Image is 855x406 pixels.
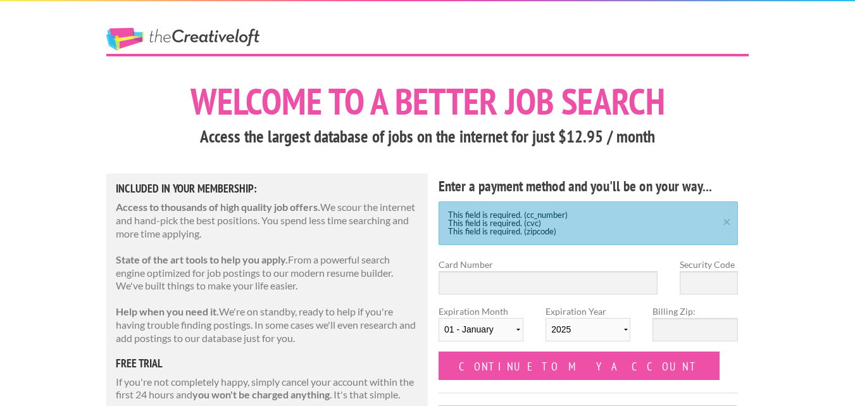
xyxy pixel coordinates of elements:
[439,201,738,245] div: This field is required. (cc_number) This field is required. (cvc) This field is required. (zipcode)
[546,305,630,352] label: Expiration Year
[192,388,330,400] strong: you won't be charged anything
[116,253,418,293] p: From a powerful search engine optimized for job postings to our modern resume builder. We've buil...
[652,305,737,318] label: Billing Zip:
[116,201,418,240] p: We scour the internet and hand-pick the best positions. You spend less time searching and more ti...
[116,253,288,265] strong: State of the art tools to help you apply.
[439,352,720,380] input: Continue to my account
[116,358,418,369] h5: free trial
[116,201,320,213] strong: Access to thousands of high quality job offers.
[439,305,523,352] label: Expiration Month
[719,216,735,224] a: ×
[439,318,523,341] select: Expiration Month
[116,183,418,194] h5: Included in Your Membership:
[116,305,219,317] strong: Help when you need it.
[116,305,418,345] p: We're on standby, ready to help if you're having trouble finding postings. In some cases we'll ev...
[116,376,418,402] p: If you're not completely happy, simply cancel your account within the first 24 hours and . It's t...
[439,176,738,196] h4: Enter a payment method and you'll be on your way...
[106,125,749,149] h3: Access the largest database of jobs on the internet for just $12.95 / month
[439,258,658,271] label: Card Number
[546,318,630,341] select: Expiration Year
[106,83,749,120] h1: Welcome to a better job search
[680,258,738,271] label: Security Code
[106,28,259,51] a: The Creative Loft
